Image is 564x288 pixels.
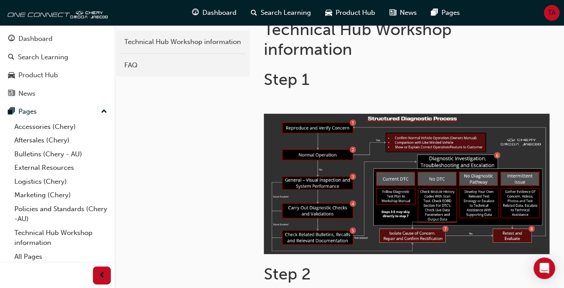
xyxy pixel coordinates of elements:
span: guage-icon [192,7,199,18]
button: TA [544,5,560,21]
a: news-iconNews [382,4,424,22]
span: search-icon [8,53,14,62]
div: Search Learning [18,52,68,62]
div: Dashboard [18,34,52,44]
a: FAQ [120,58,246,73]
a: Product Hub [4,67,111,84]
a: External Resources [11,161,111,175]
span: Pages [442,8,460,18]
span: News [400,8,417,18]
a: Search Learning [4,49,111,66]
div: Pages [18,106,37,117]
div: Technical Hub Workshop information [124,37,241,47]
h1: Technical Hub Workshop information [264,20,496,59]
span: TA [548,8,555,18]
a: Logistics (Chery) [11,175,111,189]
div: News [18,89,35,99]
span: prev-icon [99,270,105,281]
a: pages-iconPages [424,4,467,22]
span: Search Learning [261,8,311,18]
span: news-icon [8,90,15,98]
div: Product Hub [18,70,58,80]
span: up-icon [101,106,107,118]
div: FAQ [124,60,241,71]
a: Technical Hub Workshop information [120,34,246,50]
img: oneconnect [4,4,108,22]
span: car-icon [8,71,15,80]
span: Step 1 [264,70,310,89]
span: Product Hub [336,8,375,18]
a: All Pages [11,250,111,264]
span: guage-icon [8,35,15,43]
a: Marketing (Chery) [11,188,111,202]
button: DashboardSearch LearningProduct HubNews [4,29,111,103]
a: search-iconSearch Learning [244,4,318,22]
a: Aftersales (Chery) [11,133,111,147]
a: Dashboard [4,31,111,47]
span: news-icon [389,7,396,18]
span: Step 2 [264,264,311,284]
a: Technical Hub Workshop information [11,226,111,250]
a: guage-iconDashboard [185,4,244,22]
span: pages-icon [8,108,15,116]
button: Pages [4,103,111,120]
a: Accessories (Chery) [11,120,111,134]
span: Dashboard [202,8,236,18]
span: car-icon [325,7,332,18]
a: Policies and Standards (Chery -AU) [11,202,111,226]
span: search-icon [251,7,257,18]
a: car-iconProduct Hub [318,4,382,22]
a: Bulletins (Chery - AU) [11,147,111,161]
div: Open Intercom Messenger [533,257,555,279]
a: News [4,85,111,102]
span: pages-icon [431,7,438,18]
